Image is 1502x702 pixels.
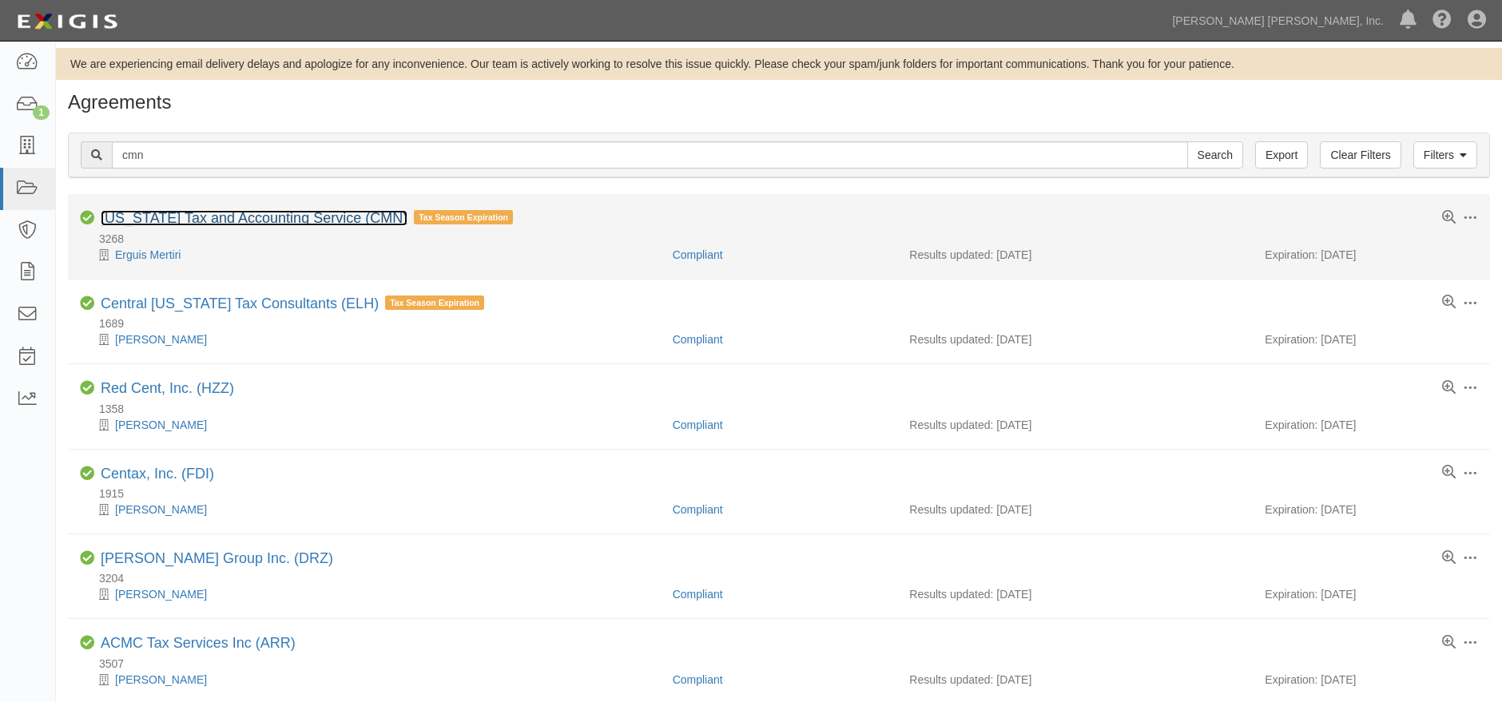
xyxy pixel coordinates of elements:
[1442,295,1456,310] a: View results summary
[1442,636,1456,650] a: View results summary
[101,550,333,568] div: Vincent Group Inc. (DRZ)
[80,502,661,518] div: Dan SeftoN
[1442,211,1456,225] a: View results summary
[909,417,1241,433] div: Results updated: [DATE]
[80,211,94,225] i: Compliant
[80,586,661,602] div: Robert Vincent
[80,656,1490,672] div: 3507
[80,381,94,395] i: Compliant
[80,315,1490,331] div: 1689
[909,586,1241,602] div: Results updated: [DATE]
[68,92,1490,113] h1: Agreements
[1265,672,1478,688] div: Expiration: [DATE]
[80,296,94,311] i: Compliant
[80,486,1490,502] div: 1915
[673,588,723,601] a: Compliant
[1442,551,1456,565] a: View results summary
[101,295,379,311] a: Central [US_STATE] Tax Consultants (ELH)
[101,466,214,483] div: Centax, Inc. (FDI)
[80,331,661,347] div: Jeffrey Davidson
[115,503,207,516] a: [PERSON_NAME]
[673,503,723,516] a: Compliant
[1265,331,1478,347] div: Expiration: [DATE]
[1413,141,1477,169] a: Filters
[80,417,661,433] div: George Alberici
[1265,502,1478,518] div: Expiration: [DATE]
[80,247,661,263] div: Erguis Mertiri
[101,210,407,226] a: [US_STATE] Tax and Accounting Service (CMN)
[80,551,94,565] i: Compliant
[101,380,234,398] div: Red Cent, Inc. (HZZ)
[115,418,207,431] a: [PERSON_NAME]
[909,331,1241,347] div: Results updated: [DATE]
[1164,5,1392,37] a: [PERSON_NAME] [PERSON_NAME], Inc.
[673,248,723,261] a: Compliant
[673,673,723,686] a: Compliant
[80,636,94,650] i: Compliant
[909,247,1241,263] div: Results updated: [DATE]
[673,418,723,431] a: Compliant
[80,570,1490,586] div: 3204
[101,210,513,228] div: New York Tax and Accounting Service (CMN)
[101,550,333,566] a: [PERSON_NAME] Group Inc. (DRZ)
[12,7,122,36] img: logo-5460c22ac91f19d4615b14bd174203de0afe785f0fc80cf4dbbc73dc1793850b.png
[101,380,234,396] a: Red Cent, Inc. (HZZ)
[112,141,1188,169] input: Search
[33,105,50,120] div: 1
[115,673,207,686] a: [PERSON_NAME]
[101,295,484,313] div: Central Mississippi Tax Consultants (ELH)
[80,672,661,688] div: Ghulam Mustafa
[1432,11,1452,30] i: Help Center - Complianz
[1265,586,1478,602] div: Expiration: [DATE]
[115,248,181,261] a: Erguis Mertiri
[414,210,513,224] span: Tax Season Expiration
[1442,381,1456,395] a: View results summary
[80,401,1490,417] div: 1358
[80,231,1490,247] div: 3268
[80,466,94,481] i: Compliant
[101,635,296,652] div: ACMC Tax Services Inc (ARR)
[1265,417,1478,433] div: Expiration: [DATE]
[115,588,207,601] a: [PERSON_NAME]
[1442,466,1456,480] a: View results summary
[101,466,214,482] a: Centax, Inc. (FDI)
[1255,141,1308,169] a: Export
[909,502,1241,518] div: Results updated: [DATE]
[101,635,296,651] a: ACMC Tax Services Inc (ARR)
[1320,141,1401,169] a: Clear Filters
[673,333,723,346] a: Compliant
[56,56,1502,72] div: We are experiencing email delivery delays and apologize for any inconvenience. Our team is active...
[115,333,207,346] a: [PERSON_NAME]
[909,672,1241,688] div: Results updated: [DATE]
[1187,141,1243,169] input: Search
[385,295,484,310] span: Tax Season Expiration
[1265,247,1478,263] div: Expiration: [DATE]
